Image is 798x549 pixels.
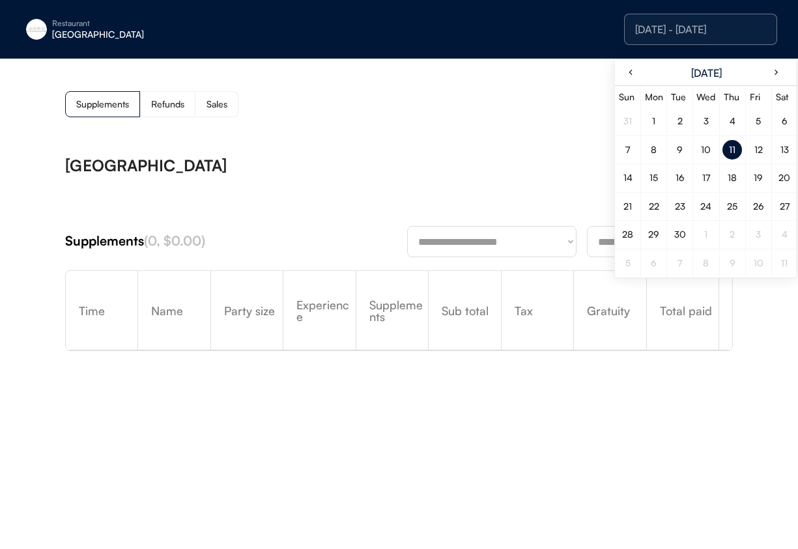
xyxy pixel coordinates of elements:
[65,232,407,250] div: Supplements
[756,117,761,126] div: 5
[700,202,711,211] div: 24
[623,173,633,182] div: 14
[651,259,657,268] div: 6
[66,305,137,317] div: Time
[677,145,683,154] div: 9
[648,230,659,239] div: 29
[730,230,735,239] div: 2
[647,305,719,317] div: Total paid
[704,230,707,239] div: 1
[696,92,715,102] div: Wed
[622,230,633,239] div: 28
[429,305,501,317] div: Sub total
[780,202,790,211] div: 27
[730,117,735,126] div: 4
[138,305,210,317] div: Name
[727,202,737,211] div: 25
[635,24,766,35] div: [DATE] - [DATE]
[754,259,763,268] div: 10
[207,100,227,109] div: Sales
[702,173,710,182] div: 17
[651,145,657,154] div: 8
[26,19,47,40] img: eleven-madison-park-new-york-ny-logo-1.jpg
[778,173,790,182] div: 20
[756,230,761,239] div: 3
[691,68,722,78] div: [DATE]
[674,230,686,239] div: 30
[677,117,683,126] div: 2
[754,145,763,154] div: 12
[76,100,129,109] div: Supplements
[676,173,685,182] div: 16
[782,117,788,126] div: 6
[623,117,632,126] div: 31
[704,117,709,126] div: 3
[52,30,216,39] div: [GEOGRAPHIC_DATA]
[649,202,659,211] div: 22
[782,230,788,239] div: 4
[753,202,764,211] div: 26
[625,145,630,154] div: 7
[502,305,574,317] div: Tax
[211,305,283,317] div: Party size
[730,259,735,268] div: 9
[151,100,184,109] div: Refunds
[675,202,685,211] div: 23
[283,299,356,322] div: Experience
[729,145,735,154] div: 11
[750,92,767,102] div: Fri
[652,117,655,126] div: 1
[574,305,646,317] div: Gratuity
[619,92,636,102] div: Sun
[780,145,789,154] div: 13
[728,173,737,182] div: 18
[776,92,793,102] div: Sat
[781,259,788,268] div: 11
[701,145,711,154] div: 10
[703,259,709,268] div: 8
[649,173,658,182] div: 15
[645,92,663,102] div: Mon
[625,259,631,268] div: 5
[144,232,205,249] font: (0, $0.00)
[356,299,429,322] div: Supplements
[754,173,763,182] div: 19
[65,158,227,173] div: [GEOGRAPHIC_DATA]
[52,20,216,27] div: Restaurant
[671,92,689,102] div: Tue
[623,202,632,211] div: 21
[724,92,741,102] div: Thu
[677,259,682,268] div: 7
[719,275,732,346] div: Refund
